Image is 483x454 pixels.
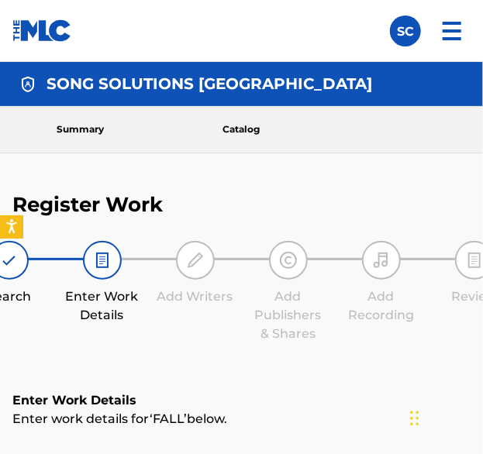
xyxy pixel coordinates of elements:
[12,19,72,42] img: MLC Logo
[187,411,227,426] span: below.
[372,251,391,270] img: step indicator icon for Add Recording
[19,75,37,94] img: Accounts
[150,411,187,426] span: FALL
[93,251,112,270] img: step indicator icon for Enter Work Details
[12,411,150,426] span: Enter work details for
[343,287,420,325] div: Add Recording
[157,287,234,306] div: Add Writers
[47,74,372,94] h4: SONG SOLUTIONS USA
[186,251,205,270] img: step indicator icon for Add Writers
[161,106,323,153] a: Catalog
[405,380,483,454] iframe: Chat Widget
[12,192,163,218] h2: Register Work
[12,391,471,410] h6: Enter Work Details
[250,287,327,343] div: Add Publishers & Shares
[410,395,419,442] div: Drag
[390,15,421,46] div: User Menu
[279,251,298,270] img: step indicator icon for Add Publishers & Shares
[153,411,184,426] span: FALL
[433,12,471,50] img: menu
[64,287,141,325] div: Enter Work Details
